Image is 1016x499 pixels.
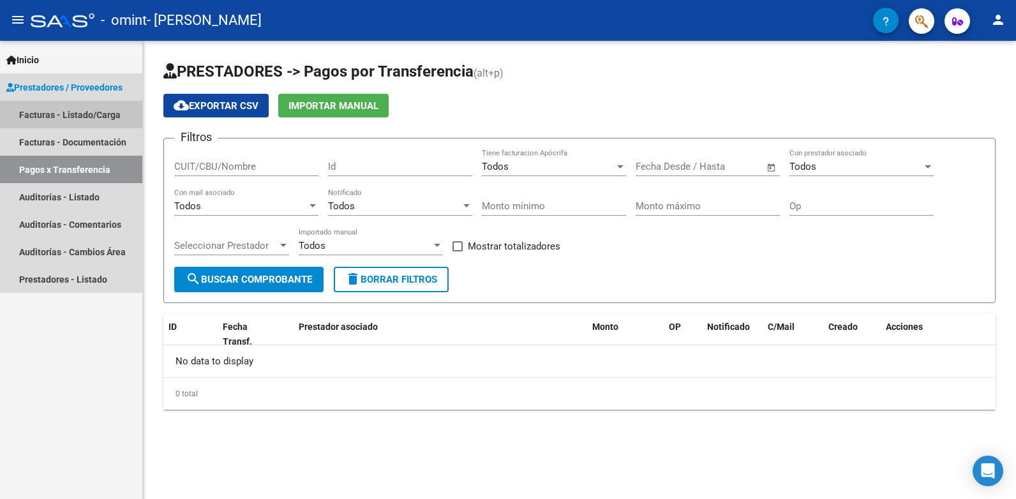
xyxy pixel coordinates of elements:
[886,322,923,332] span: Acciones
[163,63,474,80] span: PRESTADORES -> Pagos por Transferencia
[468,239,560,254] span: Mostrar totalizadores
[765,160,779,175] button: Open calendar
[636,161,687,172] input: Fecha inicio
[474,67,504,79] span: (alt+p)
[664,313,702,355] datatable-header-cell: OP
[223,322,252,346] span: Fecha Transf.
[328,200,355,212] span: Todos
[174,200,201,212] span: Todos
[174,98,189,113] mat-icon: cloud_download
[482,161,509,172] span: Todos
[768,322,795,332] span: C/Mail
[101,6,147,34] span: - omint
[828,322,858,332] span: Creado
[186,274,312,285] span: Buscar Comprobante
[587,313,664,355] datatable-header-cell: Monto
[990,12,1006,27] mat-icon: person
[699,161,761,172] input: Fecha fin
[163,313,218,355] datatable-header-cell: ID
[174,240,278,251] span: Seleccionar Prestador
[288,100,378,112] span: Importar Manual
[669,322,681,332] span: OP
[10,12,26,27] mat-icon: menu
[881,313,996,355] datatable-header-cell: Acciones
[218,313,275,355] datatable-header-cell: Fecha Transf.
[163,345,996,377] div: No data to display
[299,240,325,251] span: Todos
[592,322,618,332] span: Monto
[334,267,449,292] button: Borrar Filtros
[345,274,437,285] span: Borrar Filtros
[174,267,324,292] button: Buscar Comprobante
[168,322,177,332] span: ID
[345,271,361,287] mat-icon: delete
[163,378,996,410] div: 0 total
[823,313,881,355] datatable-header-cell: Creado
[186,271,201,287] mat-icon: search
[763,313,823,355] datatable-header-cell: C/Mail
[147,6,262,34] span: - [PERSON_NAME]
[294,313,587,355] datatable-header-cell: Prestador asociado
[973,456,1003,486] div: Open Intercom Messenger
[278,94,389,117] button: Importar Manual
[707,322,750,332] span: Notificado
[299,322,378,332] span: Prestador asociado
[163,94,269,117] button: Exportar CSV
[702,313,763,355] datatable-header-cell: Notificado
[6,53,39,67] span: Inicio
[6,80,123,94] span: Prestadores / Proveedores
[174,128,218,146] h3: Filtros
[789,161,816,172] span: Todos
[174,100,258,112] span: Exportar CSV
